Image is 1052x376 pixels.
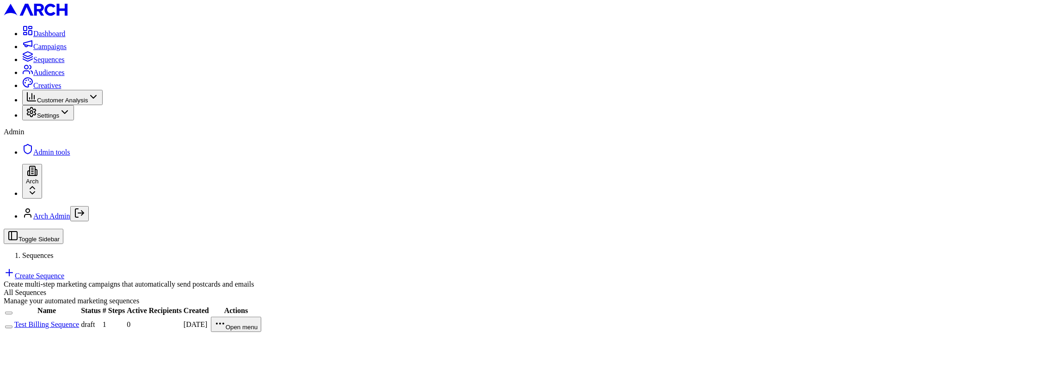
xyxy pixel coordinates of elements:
[33,30,65,38] span: Dashboard
[4,272,64,280] a: Create Sequence
[211,317,262,332] button: Open menu
[126,316,182,332] td: 0
[33,212,70,220] a: Arch Admin
[102,306,125,315] th: # Steps
[33,43,67,50] span: Campaigns
[22,90,103,105] button: Customer Analysis
[4,251,1048,260] nav: breadcrumb
[26,178,38,185] span: Arch
[81,320,101,329] div: draft
[4,288,1048,297] div: All Sequences
[183,316,209,332] td: [DATE]
[226,324,258,331] span: Open menu
[22,251,54,259] span: Sequences
[22,56,65,63] a: Sequences
[22,43,67,50] a: Campaigns
[22,81,61,89] a: Creatives
[22,30,65,38] a: Dashboard
[80,306,101,315] th: Status
[33,148,70,156] span: Admin tools
[70,206,89,221] button: Log out
[102,316,125,332] td: 1
[22,148,70,156] a: Admin tools
[18,236,60,243] span: Toggle Sidebar
[37,97,88,104] span: Customer Analysis
[37,112,59,119] span: Settings
[14,306,80,315] th: Name
[33,81,61,89] span: Creatives
[183,306,209,315] th: Created
[4,280,1048,288] div: Create multi-step marketing campaigns that automatically send postcards and emails
[33,69,65,76] span: Audiences
[4,128,1048,136] div: Admin
[22,105,74,120] button: Settings
[22,69,65,76] a: Audiences
[22,164,42,199] button: Arch
[210,306,262,315] th: Actions
[126,306,182,315] th: Active Recipients
[4,297,1048,305] div: Manage your automated marketing sequences
[14,320,79,328] a: Test Billing Sequence
[33,56,65,63] span: Sequences
[4,229,63,244] button: Toggle Sidebar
